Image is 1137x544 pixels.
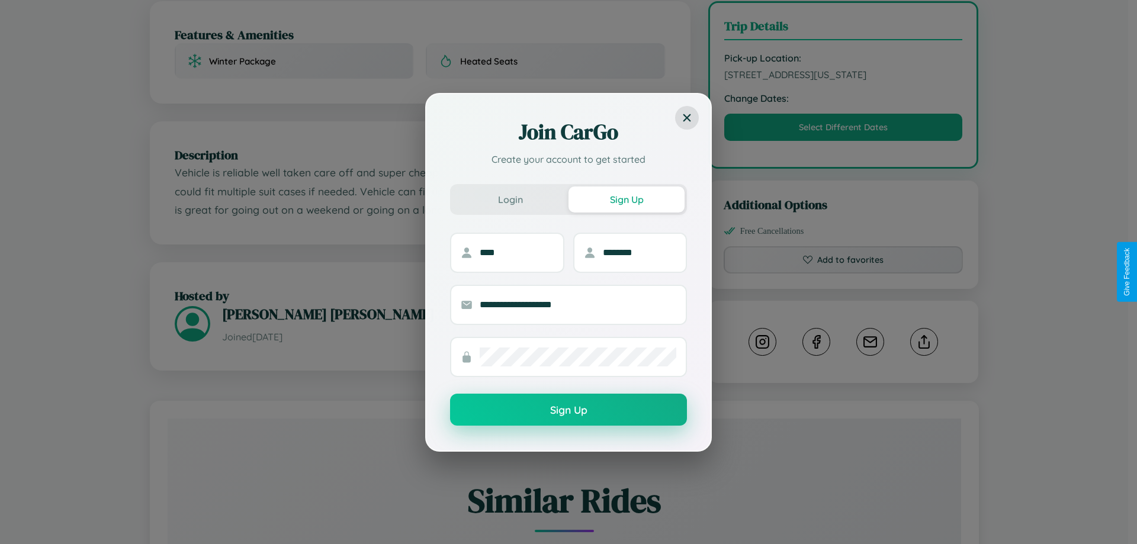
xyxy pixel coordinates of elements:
[450,394,687,426] button: Sign Up
[1123,248,1131,296] div: Give Feedback
[452,186,568,213] button: Login
[568,186,685,213] button: Sign Up
[450,118,687,146] h2: Join CarGo
[450,152,687,166] p: Create your account to get started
